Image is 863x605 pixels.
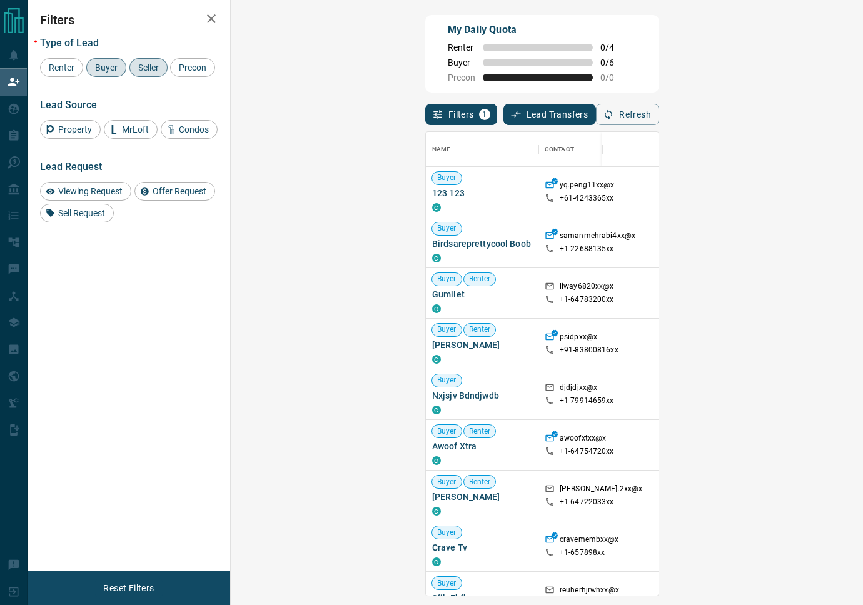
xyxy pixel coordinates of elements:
[600,72,628,82] span: 0 / 0
[448,22,628,37] p: My Daily Quota
[560,585,619,598] p: reuherhjrwhxx@x
[464,324,496,335] span: Renter
[40,120,101,139] div: Property
[432,527,462,538] span: Buyer
[40,12,218,27] h2: Filters
[134,182,215,201] div: Offer Request
[426,132,538,167] div: Name
[432,426,462,437] span: Buyer
[40,58,83,77] div: Renter
[432,339,532,351] span: [PERSON_NAME]
[54,186,127,196] span: Viewing Request
[560,281,614,294] p: liway6820xx@x
[174,124,213,134] span: Condos
[425,104,497,125] button: Filters1
[170,58,215,77] div: Precon
[432,456,441,465] div: condos.ca
[104,120,158,139] div: MrLoft
[40,182,131,201] div: Viewing Request
[464,274,496,284] span: Renter
[432,389,532,402] span: Nxjsjv Bdndjwdb
[600,57,628,67] span: 0 / 6
[40,204,114,222] div: Sell Request
[161,120,218,139] div: Condos
[545,132,574,167] div: Contact
[432,375,462,386] span: Buyer
[432,254,441,262] div: condos.ca
[448,72,475,82] span: Precon
[560,345,618,356] p: +91- 83800816xx
[560,294,614,305] p: +1- 64783200xx
[560,497,614,507] p: +1- 64722033xx
[129,58,168,77] div: Seller
[560,231,635,244] p: samanmehrabi4xx@x
[54,124,96,134] span: Property
[432,172,462,183] span: Buyer
[40,161,102,172] span: Lead Request
[596,104,659,125] button: Refresh
[86,58,126,77] div: Buyer
[560,332,597,345] p: psidpxx@x
[432,440,532,452] span: Awoof Xtra
[432,288,532,301] span: Gumilet
[560,193,614,204] p: +61- 4243365xx
[560,484,642,497] p: [PERSON_NAME].2xx@x
[432,304,441,313] div: condos.ca
[432,274,462,284] span: Buyer
[600,42,628,52] span: 0 / 4
[134,62,163,72] span: Seller
[432,507,441,516] div: condos.ca
[40,99,97,111] span: Lead Source
[432,223,462,234] span: Buyer
[560,382,597,396] p: djdjdjxx@x
[560,433,606,446] p: awoofxtxx@x
[560,396,614,406] p: +1- 79914659xx
[432,557,441,566] div: condos.ca
[432,578,462,589] span: Buyer
[44,62,79,72] span: Renter
[91,62,122,72] span: Buyer
[448,42,475,52] span: Renter
[480,110,489,119] span: 1
[560,244,614,254] p: +1- 22688135xx
[464,477,496,487] span: Renter
[538,132,638,167] div: Contact
[560,547,605,558] p: +1- 657898xx
[40,37,99,49] span: Type of Lead
[432,406,441,414] div: condos.ca
[148,186,211,196] span: Offer Request
[432,187,532,199] span: 123 123
[432,592,532,604] span: Sfjh Fhfh
[432,541,532,554] span: Crave Tv
[432,203,441,212] div: condos.ca
[560,180,615,193] p: yq.peng11xx@x
[432,491,532,503] span: [PERSON_NAME]
[432,477,462,487] span: Buyer
[118,124,153,134] span: MrLoft
[432,132,451,167] div: Name
[432,324,462,335] span: Buyer
[432,237,532,250] span: Birdsareprettycool Boob
[560,534,619,547] p: cravemembxx@x
[560,446,614,457] p: +1- 64754720xx
[464,426,496,437] span: Renter
[54,208,109,218] span: Sell Request
[95,577,162,599] button: Reset Filters
[174,62,211,72] span: Precon
[448,57,475,67] span: Buyer
[503,104,597,125] button: Lead Transfers
[432,355,441,364] div: condos.ca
